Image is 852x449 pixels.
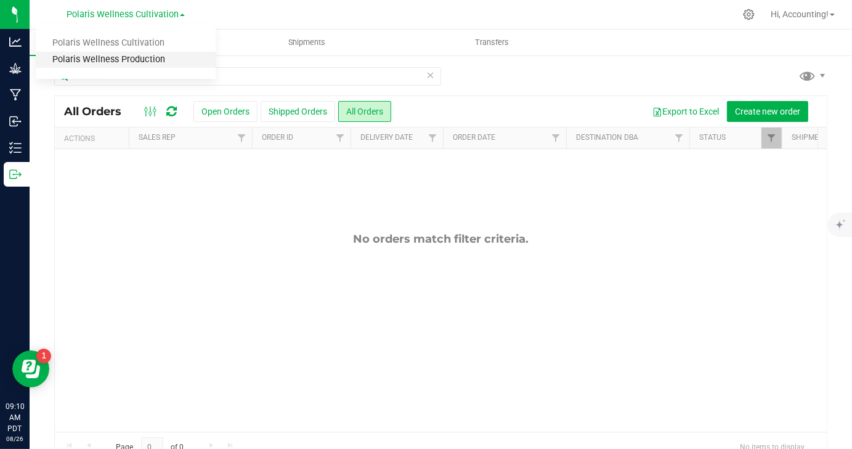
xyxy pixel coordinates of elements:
[338,101,391,122] button: All Orders
[9,115,22,127] inline-svg: Inbound
[30,30,214,55] a: Orders
[546,127,566,148] a: Filter
[6,401,24,434] p: 09:10 AM PDT
[139,133,176,142] a: Sales Rep
[36,35,216,52] a: Polaris Wellness Cultivation
[54,67,441,86] input: Search Order ID, Destination, Customer PO...
[272,37,343,48] span: Shipments
[64,105,134,118] span: All Orders
[741,9,757,20] div: Manage settings
[699,133,726,142] a: Status
[400,30,585,55] a: Transfers
[423,127,443,148] a: Filter
[330,127,351,148] a: Filter
[36,52,216,68] a: Polaris Wellness Production
[576,133,638,142] a: Destination DBA
[64,134,124,143] div: Actions
[9,62,22,75] inline-svg: Grow
[453,133,495,142] a: Order Date
[214,30,399,55] a: Shipments
[771,9,829,19] span: Hi, Accounting!
[261,101,335,122] button: Shipped Orders
[9,168,22,180] inline-svg: Outbound
[67,9,179,20] span: Polaris Wellness Cultivation
[735,107,800,116] span: Create new order
[262,133,293,142] a: Order ID
[232,127,252,148] a: Filter
[761,127,782,148] a: Filter
[55,232,827,246] div: No orders match filter criteria.
[6,434,24,443] p: 08/26
[9,142,22,154] inline-svg: Inventory
[458,37,525,48] span: Transfers
[36,349,51,363] iframe: Resource center unread badge
[193,101,258,122] button: Open Orders
[727,101,808,122] button: Create new order
[360,133,413,142] a: Delivery Date
[426,67,435,83] span: Clear
[644,101,727,122] button: Export to Excel
[9,89,22,101] inline-svg: Manufacturing
[669,127,689,148] a: Filter
[9,36,22,48] inline-svg: Analytics
[12,350,49,387] iframe: Resource center
[792,133,829,142] a: Shipment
